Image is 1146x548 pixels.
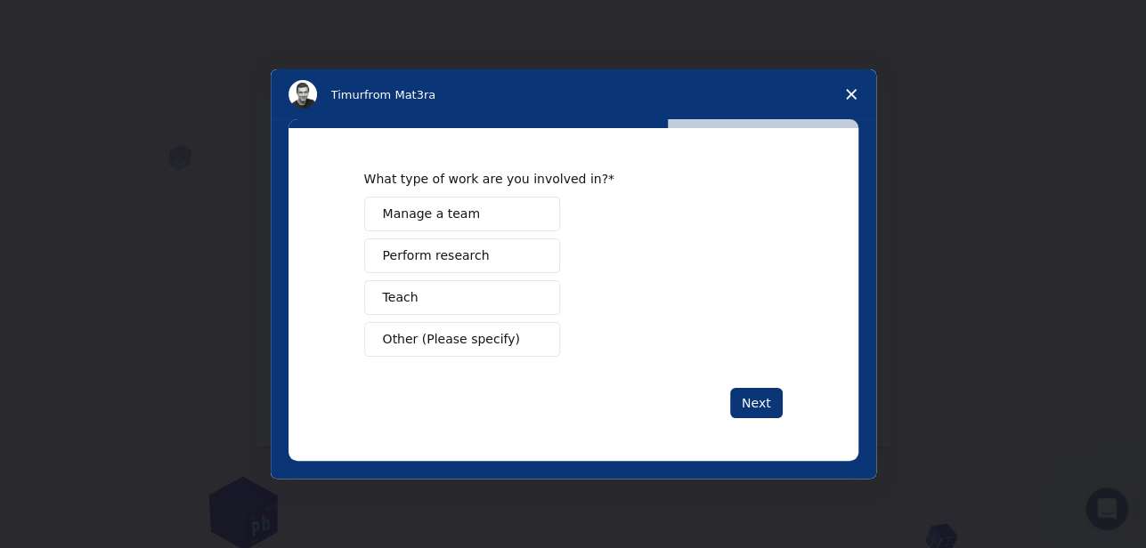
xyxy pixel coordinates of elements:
[364,280,560,315] button: Teach
[289,80,317,109] img: Profile image for Timur
[364,197,560,231] button: Manage a team
[36,12,100,28] span: Support
[383,330,520,349] span: Other (Please specify)
[383,246,490,265] span: Perform research
[383,288,419,307] span: Teach
[826,69,876,119] span: Close survey
[364,88,435,101] span: from Mat3ra
[364,171,756,187] div: What type of work are you involved in?
[730,388,783,418] button: Next
[364,322,560,357] button: Other (Please specify)
[331,88,364,101] span: Timur
[383,205,480,223] span: Manage a team
[364,238,560,273] button: Perform research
